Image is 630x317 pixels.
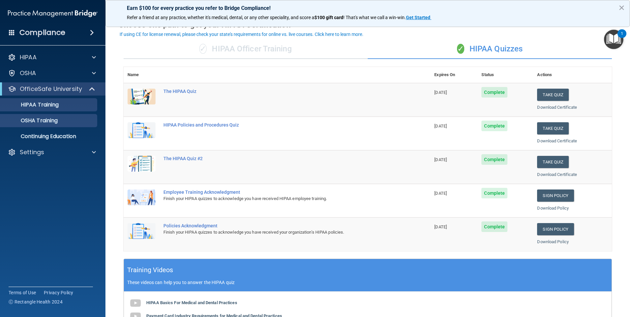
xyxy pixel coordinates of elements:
[537,189,574,202] a: Sign Policy
[19,28,65,37] h4: Compliance
[457,44,464,54] span: ✓
[163,189,397,195] div: Employee Training Acknowledgment
[127,15,314,20] span: Refer a friend at any practice, whether it's medical, dental, or any other speciality, and score a
[163,228,397,236] div: Finish your HIPAA quizzes to acknowledge you have received your organization’s HIPAA policies.
[127,280,608,285] p: These videos can help you to answer the HIPAA quiz
[8,85,96,93] a: OfficeSafe University
[163,223,397,228] div: Policies Acknowledgment
[434,90,447,95] span: [DATE]
[163,156,397,161] div: The HIPAA Quiz #2
[537,239,569,244] a: Download Policy
[8,148,96,156] a: Settings
[537,138,577,143] a: Download Certificate
[621,34,623,42] div: 1
[20,53,37,61] p: HIPAA
[481,154,507,165] span: Complete
[430,67,477,83] th: Expires On
[8,53,96,61] a: HIPAA
[163,122,397,128] div: HIPAA Policies and Procedures Quiz
[343,15,406,20] span: ! That's what we call a win-win.
[9,299,63,305] span: Ⓒ Rectangle Health 2024
[604,30,623,49] button: Open Resource Center, 1 new notification
[434,124,447,129] span: [DATE]
[4,117,58,124] p: OSHA Training
[199,44,207,54] span: ✓
[537,223,574,235] a: Sign Policy
[129,297,142,310] img: gray_youtube_icon.38fcd6cc.png
[163,195,397,203] div: Finish your HIPAA quizzes to acknowledge you have received HIPAA employee training.
[119,31,364,38] button: If using CE for license renewal, please check your state's requirements for online vs. live cours...
[481,188,507,198] span: Complete
[537,206,569,211] a: Download Policy
[127,5,609,11] p: Earn $100 for every practice you refer to Bridge Compliance!
[163,89,397,94] div: The HIPAA Quiz
[434,224,447,229] span: [DATE]
[537,172,577,177] a: Download Certificate
[20,85,82,93] p: OfficeSafe University
[314,15,343,20] strong: $100 gift card
[537,156,569,168] button: Take Quiz
[20,148,44,156] p: Settings
[406,15,431,20] a: Get Started
[434,191,447,196] span: [DATE]
[4,133,94,140] p: Continuing Education
[434,157,447,162] span: [DATE]
[44,289,73,296] a: Privacy Policy
[537,89,569,101] button: Take Quiz
[533,67,612,83] th: Actions
[4,101,59,108] p: HIPAA Training
[20,69,36,77] p: OSHA
[516,270,622,297] iframe: Drift Widget Chat Controller
[368,39,612,59] div: HIPAA Quizzes
[9,289,36,296] a: Terms of Use
[618,2,625,13] button: Close
[124,67,159,83] th: Name
[481,121,507,131] span: Complete
[537,122,569,134] button: Take Quiz
[481,87,507,98] span: Complete
[120,32,363,37] div: If using CE for license renewal, please check your state's requirements for online vs. live cours...
[8,7,98,20] img: PMB logo
[406,15,430,20] strong: Get Started
[477,67,533,83] th: Status
[481,221,507,232] span: Complete
[8,69,96,77] a: OSHA
[146,300,237,305] b: HIPAA Basics For Medical and Dental Practices
[537,105,577,110] a: Download Certificate
[127,264,173,276] h5: Training Videos
[124,39,368,59] div: HIPAA Officer Training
